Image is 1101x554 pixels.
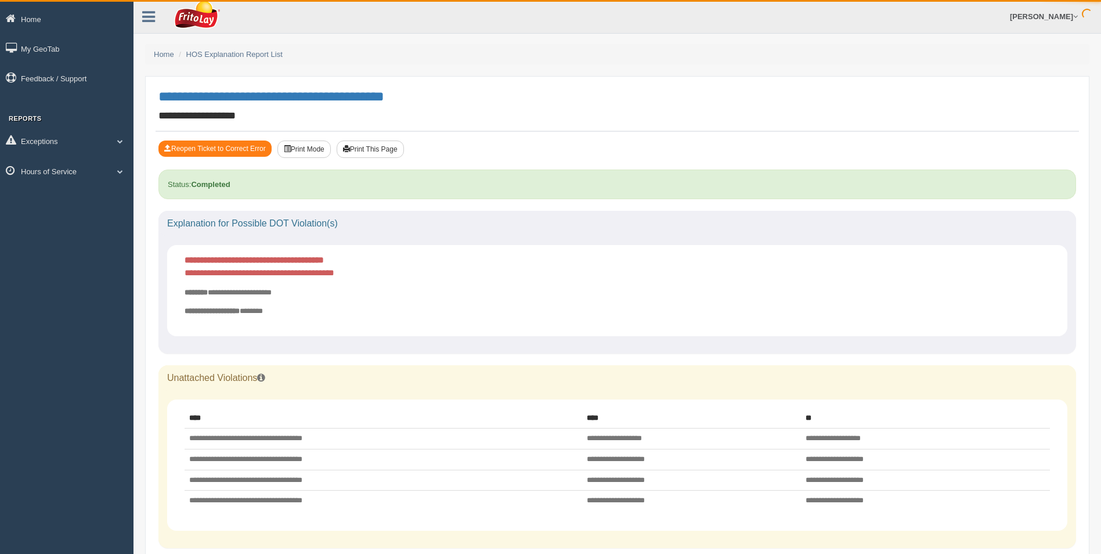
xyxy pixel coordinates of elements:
div: Status: [158,170,1076,199]
div: Explanation for Possible DOT Violation(s) [158,211,1076,236]
div: Unattached Violations [158,365,1076,391]
strong: Completed [191,180,230,189]
a: HOS Explanation Report List [186,50,283,59]
button: Reopen Ticket [158,141,272,157]
button: Print This Page [337,141,404,158]
button: Print Mode [277,141,331,158]
a: Home [154,50,174,59]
